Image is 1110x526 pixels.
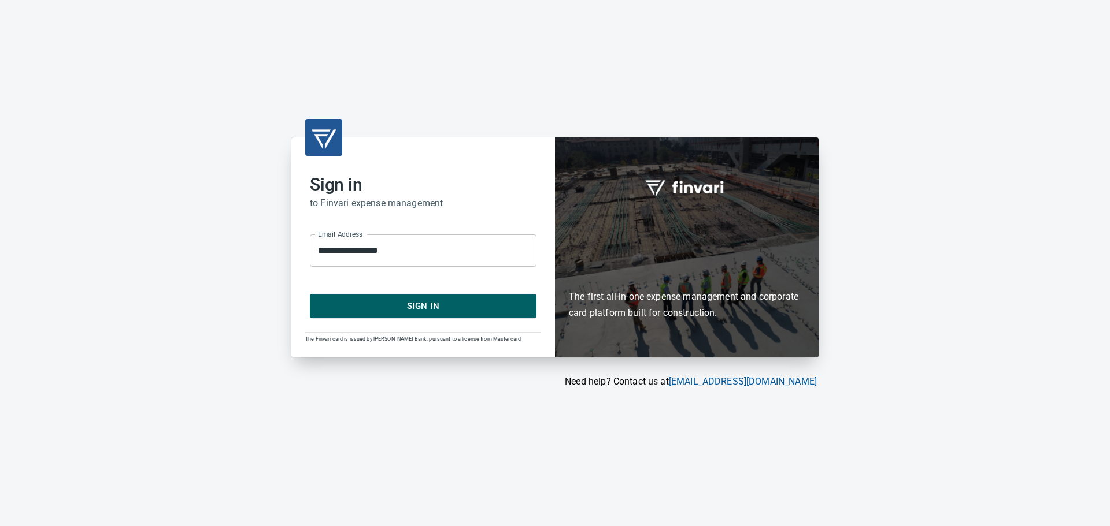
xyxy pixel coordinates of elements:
h6: to Finvari expense management [310,195,536,211]
img: transparent_logo.png [310,124,338,151]
p: Need help? Contact us at [291,375,817,389]
div: Finvari [555,137,819,357]
h6: The first all-in-one expense management and corporate card platform built for construction. [569,222,805,322]
a: [EMAIL_ADDRESS][DOMAIN_NAME] [669,376,817,387]
img: fullword_logo_white.png [643,174,730,200]
h2: Sign in [310,174,536,195]
span: Sign In [323,299,524,314]
span: The Finvari card is issued by [PERSON_NAME] Bank, pursuant to a license from Mastercard [305,336,521,342]
button: Sign In [310,294,536,318]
